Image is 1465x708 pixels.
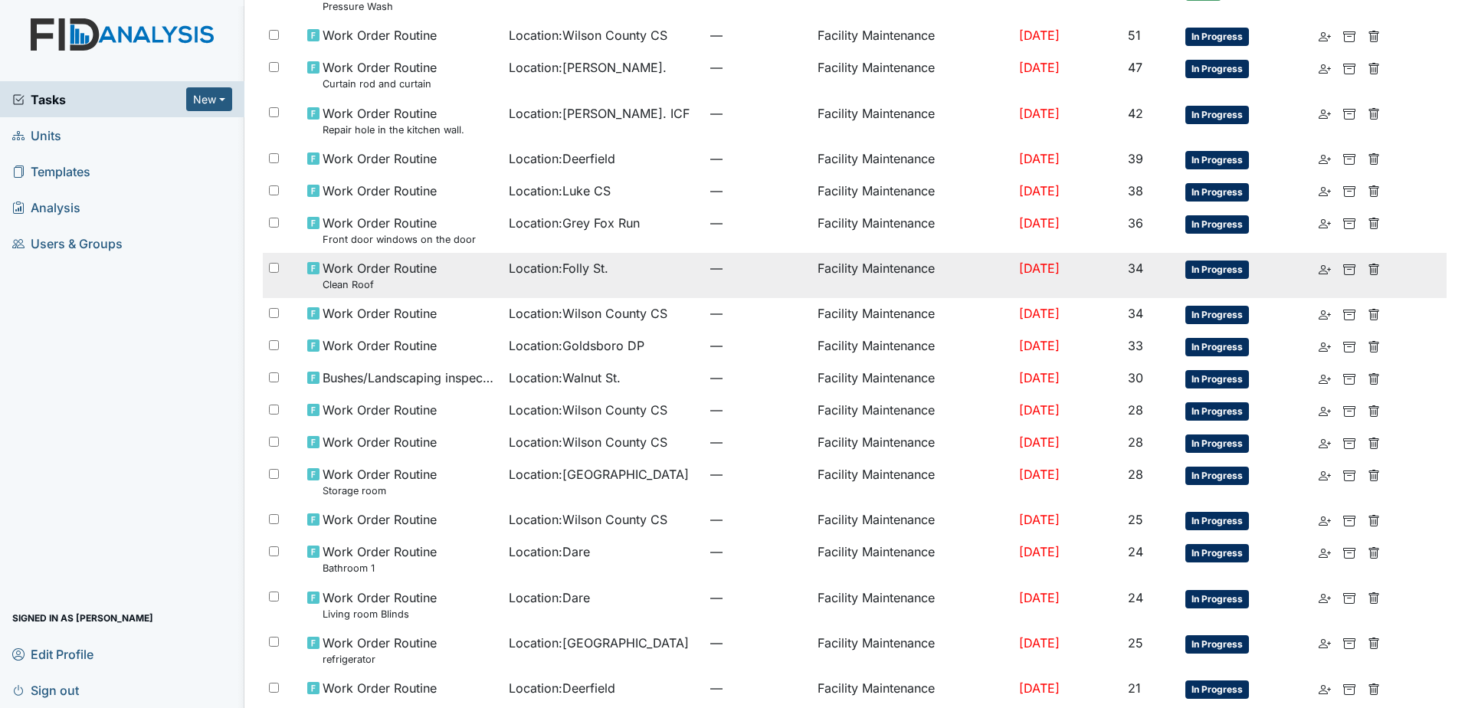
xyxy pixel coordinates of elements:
span: In Progress [1185,402,1249,421]
small: Curtain rod and curtain [323,77,437,91]
span: In Progress [1185,370,1249,388]
span: Work Order Routine [323,149,437,168]
td: Facility Maintenance [811,330,1013,362]
a: Archive [1343,542,1355,561]
small: Storage room [323,483,437,498]
span: Work Order Routine refrigerator [323,634,437,667]
a: Archive [1343,304,1355,323]
a: Archive [1343,510,1355,529]
small: refrigerator [323,652,437,667]
td: Facility Maintenance [811,208,1013,253]
span: Bushes/Landscaping inspection [323,369,497,387]
a: Delete [1368,26,1380,44]
span: Analysis [12,195,80,219]
span: Location : Deerfield [509,679,615,697]
span: In Progress [1185,467,1249,485]
span: In Progress [1185,544,1249,562]
span: — [710,149,805,168]
a: Delete [1368,401,1380,419]
span: — [710,679,805,697]
a: Delete [1368,369,1380,387]
a: Delete [1368,510,1380,529]
td: Facility Maintenance [811,628,1013,673]
td: Facility Maintenance [811,427,1013,459]
span: Work Order Routine [323,304,437,323]
span: 30 [1128,370,1143,385]
a: Archive [1343,634,1355,652]
a: Delete [1368,679,1380,697]
span: 21 [1128,680,1141,696]
span: In Progress [1185,28,1249,46]
a: Delete [1368,433,1380,451]
small: Bathroom 1 [323,561,437,575]
a: Archive [1343,433,1355,451]
span: — [710,634,805,652]
span: Work Order Routine [323,336,437,355]
span: 34 [1128,261,1143,276]
span: — [710,304,805,323]
a: Delete [1368,182,1380,200]
a: Archive [1343,214,1355,232]
span: [DATE] [1019,512,1060,527]
a: Delete [1368,304,1380,323]
span: [DATE] [1019,215,1060,231]
span: Work Order Routine [323,510,437,529]
span: Work Order Routine [323,401,437,419]
a: Archive [1343,336,1355,355]
span: [DATE] [1019,338,1060,353]
small: Front door windows on the door [323,232,476,247]
span: Location : Grey Fox Run [509,214,640,232]
a: Delete [1368,214,1380,232]
a: Archive [1343,465,1355,483]
span: [DATE] [1019,635,1060,651]
span: — [710,542,805,561]
span: 34 [1128,306,1143,321]
span: [DATE] [1019,151,1060,166]
span: Location : Dare [509,588,590,607]
span: Work Order Routine Living room Blinds [323,588,437,621]
span: [DATE] [1019,434,1060,450]
a: Delete [1368,542,1380,561]
span: 47 [1128,60,1142,75]
small: Living room Blinds [323,607,437,621]
span: Location : [PERSON_NAME]. [509,58,667,77]
span: — [710,465,805,483]
span: Work Order Routine [323,433,437,451]
span: Location : Wilson County CS [509,304,667,323]
span: [DATE] [1019,28,1060,43]
td: Facility Maintenance [811,143,1013,175]
span: [DATE] [1019,544,1060,559]
span: [DATE] [1019,306,1060,321]
span: [DATE] [1019,467,1060,482]
span: 39 [1128,151,1143,166]
a: Archive [1343,26,1355,44]
a: Delete [1368,259,1380,277]
a: Tasks [12,90,186,109]
span: Location : Walnut St. [509,369,621,387]
span: — [710,510,805,529]
a: Delete [1368,149,1380,168]
span: 24 [1128,544,1143,559]
span: 24 [1128,590,1143,605]
span: Location : [PERSON_NAME]. ICF [509,104,690,123]
span: In Progress [1185,680,1249,699]
td: Facility Maintenance [811,253,1013,298]
span: Work Order Routine [323,679,437,697]
td: Facility Maintenance [811,362,1013,395]
span: [DATE] [1019,680,1060,696]
span: Location : Wilson County CS [509,510,667,529]
a: Archive [1343,104,1355,123]
a: Archive [1343,58,1355,77]
span: In Progress [1185,215,1249,234]
span: 28 [1128,434,1143,450]
a: Archive [1343,259,1355,277]
td: Facility Maintenance [811,175,1013,208]
a: Archive [1343,401,1355,419]
span: In Progress [1185,512,1249,530]
span: — [710,104,805,123]
span: — [710,401,805,419]
span: Units [12,123,61,147]
span: Work Order Routine Clean Roof [323,259,437,292]
span: In Progress [1185,635,1249,654]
